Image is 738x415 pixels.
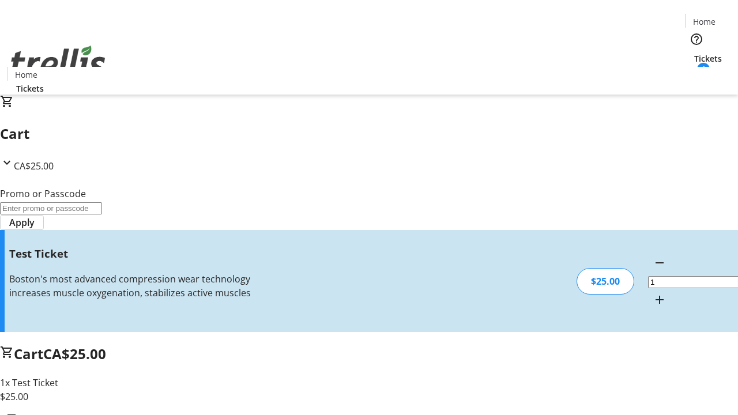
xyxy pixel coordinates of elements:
div: Boston's most advanced compression wear technology increases muscle oxygenation, stabilizes activ... [9,272,261,300]
button: Increment by one [648,288,671,311]
a: Tickets [7,82,53,95]
span: Tickets [694,52,722,65]
h3: Test Ticket [9,246,261,262]
span: Home [15,69,37,81]
span: Apply [9,216,35,229]
button: Help [685,28,708,51]
button: Cart [685,65,708,88]
button: Decrement by one [648,251,671,274]
div: $25.00 [577,268,634,295]
span: CA$25.00 [14,160,54,172]
a: Home [7,69,44,81]
span: Home [693,16,716,28]
span: Tickets [16,82,44,95]
a: Tickets [685,52,731,65]
span: CA$25.00 [43,344,106,363]
a: Home [686,16,722,28]
img: Orient E2E Organization HrWo1i01yf's Logo [7,33,110,90]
